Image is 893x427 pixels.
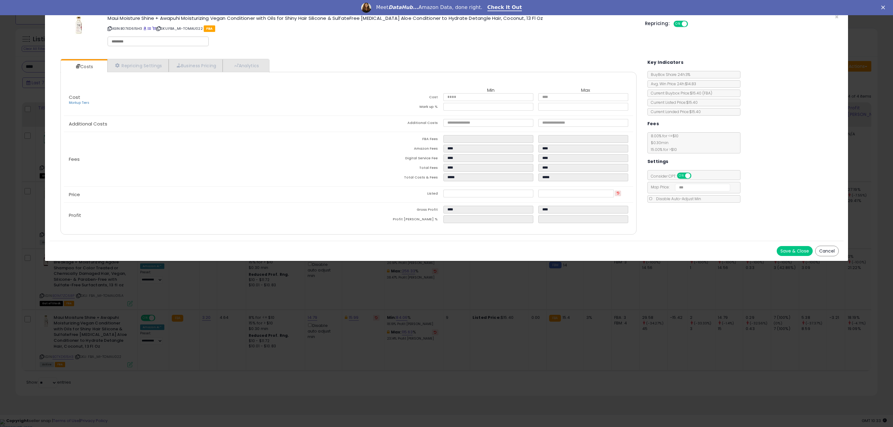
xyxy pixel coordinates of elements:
td: Listed [349,190,443,199]
span: 15.00 % for > $10 [648,147,677,152]
i: DataHub... [389,4,419,10]
td: Amazon Fees [349,145,443,154]
span: ON [674,21,682,27]
a: BuyBox page [143,26,147,31]
div: Meet Amazon Data, done right. [376,4,482,11]
a: All offer listings [148,26,151,31]
td: Total Costs & Fees [349,174,443,183]
p: Price [64,192,349,197]
td: Digital Service Fee [349,154,443,164]
a: Business Pricing [169,59,223,72]
h3: Maui Moisture Shine + Awapuhi Moisturizing Vegan Conditioner with Oils for Shiny Hair Silicone & ... [108,16,636,20]
a: Your listing only [152,26,156,31]
p: Additional Costs [64,121,349,126]
span: $15.40 [690,90,712,96]
span: FBA [204,25,215,32]
a: Costs [61,60,107,73]
td: Total Fees [349,164,443,174]
span: Current Landed Price: $15.40 [648,109,701,114]
a: Repricing Settings [107,59,169,72]
span: Current Listed Price: $15.40 [648,100,698,105]
span: Disable Auto-Adjust Min [653,196,701,201]
span: OFF [690,173,700,178]
button: Cancel [815,246,839,256]
div: Close [881,6,887,9]
img: Profile image for Georgie [361,3,371,13]
td: Mark up % [349,103,443,112]
span: Avg. Win Price 24h: $14.83 [648,81,696,86]
p: Fees [64,157,349,162]
th: Min [443,88,538,93]
td: Profit [PERSON_NAME] % [349,215,443,225]
p: Profit [64,213,349,218]
p: Cost [64,95,349,105]
h5: Fees [647,120,659,128]
a: Check It Out [487,4,522,11]
span: $0.30 min [648,140,669,145]
td: FBA Fees [349,135,443,145]
a: Analytics [223,59,269,72]
span: Map Price: [648,184,731,190]
span: Consider CPT: [648,174,700,179]
th: Max [538,88,633,93]
span: ( FBA ) [702,90,712,96]
span: × [835,12,839,21]
h5: Key Indicators [647,59,684,66]
span: OFF [687,21,697,27]
p: ASIN: B07XD615H3 | SKU: FBA_MI-TOMAU022 [108,24,636,33]
span: BuyBox Share 24h: 3% [648,72,690,77]
h5: Settings [647,158,669,165]
button: Save & Close [777,246,813,256]
td: Additional Costs [349,119,443,129]
img: 41DvEsJT+7L._SL60_.jpg [69,16,88,34]
a: Markup Tiers [69,100,89,105]
span: ON [678,173,685,178]
td: Gross Profit [349,206,443,215]
td: Cost [349,93,443,103]
span: Current Buybox Price: [648,90,712,96]
h5: Repricing: [645,21,670,26]
span: 8.00 % for <= $10 [648,133,678,152]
